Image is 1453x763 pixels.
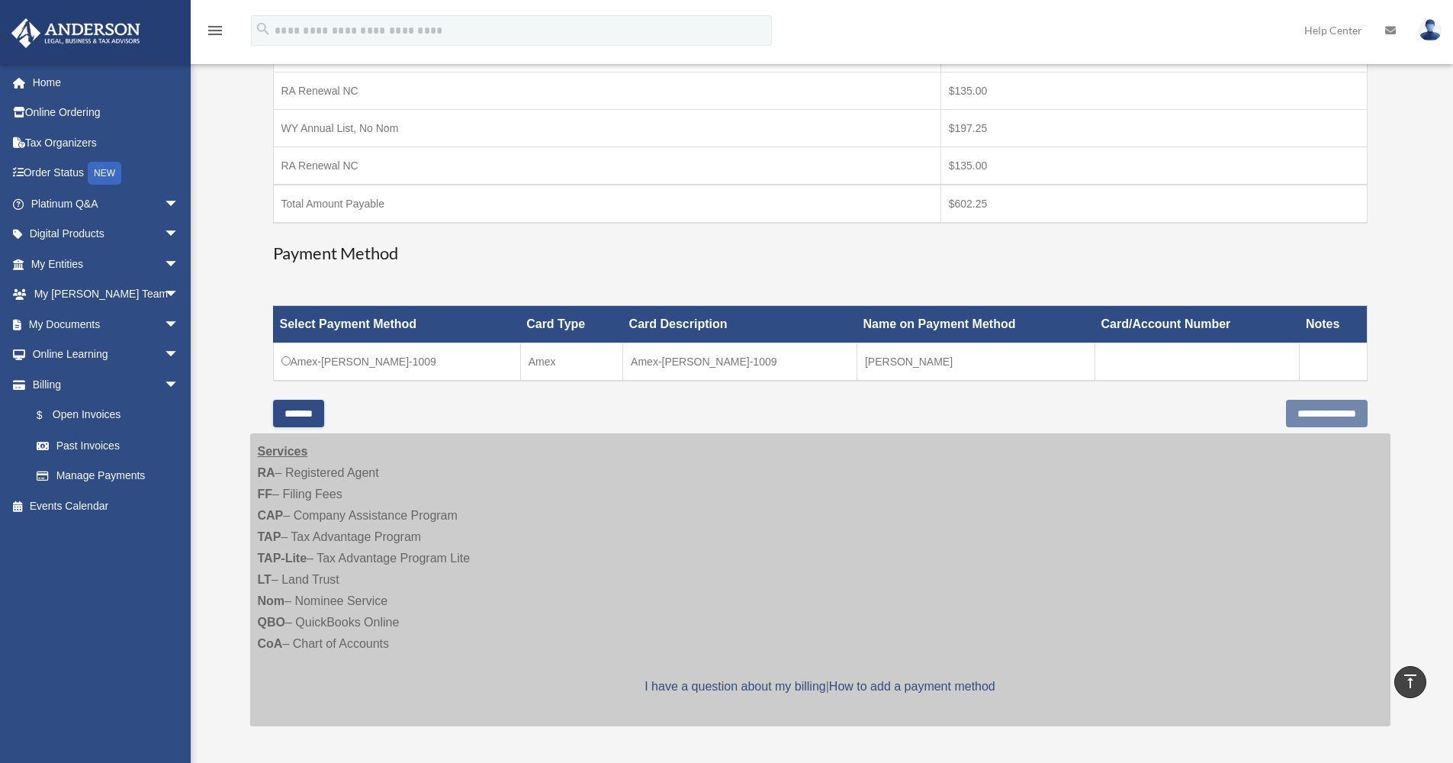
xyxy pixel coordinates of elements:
[11,98,202,128] a: Online Ordering
[940,147,1367,185] td: $135.00
[1095,306,1300,343] th: Card/Account Number
[164,309,194,340] span: arrow_drop_down
[829,680,995,693] a: How to add a payment method
[857,306,1095,343] th: Name on Payment Method
[11,188,202,219] a: Platinum Q&Aarrow_drop_down
[258,573,272,586] strong: LT
[11,309,202,340] a: My Documentsarrow_drop_down
[623,343,857,381] td: Amex-[PERSON_NAME]-1009
[1419,19,1442,41] img: User Pic
[11,127,202,158] a: Tax Organizers
[273,147,940,185] td: RA Renewal NC
[164,249,194,280] span: arrow_drop_down
[1300,306,1367,343] th: Notes
[11,369,194,400] a: Billingarrow_drop_down
[11,67,202,98] a: Home
[255,21,272,37] i: search
[520,306,622,343] th: Card Type
[11,249,202,279] a: My Entitiesarrow_drop_down
[164,279,194,311] span: arrow_drop_down
[164,188,194,220] span: arrow_drop_down
[273,242,1368,266] h3: Payment Method
[258,594,285,607] strong: Nom
[258,466,275,479] strong: RA
[250,433,1390,726] div: – Registered Agent – Filing Fees – Company Assistance Program – Tax Advantage Program – Tax Advan...
[11,219,202,250] a: Digital Productsarrow_drop_down
[258,530,281,543] strong: TAP
[88,162,121,185] div: NEW
[258,637,283,650] strong: CoA
[11,279,202,310] a: My [PERSON_NAME] Teamarrow_drop_down
[273,343,520,381] td: Amex-[PERSON_NAME]-1009
[645,680,825,693] a: I have a question about my billing
[11,491,202,521] a: Events Calendar
[11,340,202,370] a: Online Learningarrow_drop_down
[164,340,194,371] span: arrow_drop_down
[258,616,285,629] strong: QBO
[164,219,194,250] span: arrow_drop_down
[940,110,1367,147] td: $197.25
[258,552,307,565] strong: TAP-Lite
[258,445,308,458] strong: Services
[857,343,1095,381] td: [PERSON_NAME]
[11,158,202,189] a: Order StatusNEW
[206,27,224,40] a: menu
[21,400,187,431] a: $Open Invoices
[258,488,273,501] strong: FF
[940,185,1367,223] td: $602.25
[258,509,284,522] strong: CAP
[273,72,940,110] td: RA Renewal NC
[258,676,1383,697] p: |
[1394,666,1426,698] a: vertical_align_top
[45,406,53,425] span: $
[206,21,224,40] i: menu
[1401,672,1419,691] i: vertical_align_top
[7,18,145,48] img: Anderson Advisors Platinum Portal
[273,110,940,147] td: WY Annual List, No Nom
[520,343,622,381] td: Amex
[273,306,520,343] th: Select Payment Method
[21,430,194,461] a: Past Invoices
[940,72,1367,110] td: $135.00
[164,369,194,401] span: arrow_drop_down
[623,306,857,343] th: Card Description
[21,461,194,491] a: Manage Payments
[273,185,940,223] td: Total Amount Payable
